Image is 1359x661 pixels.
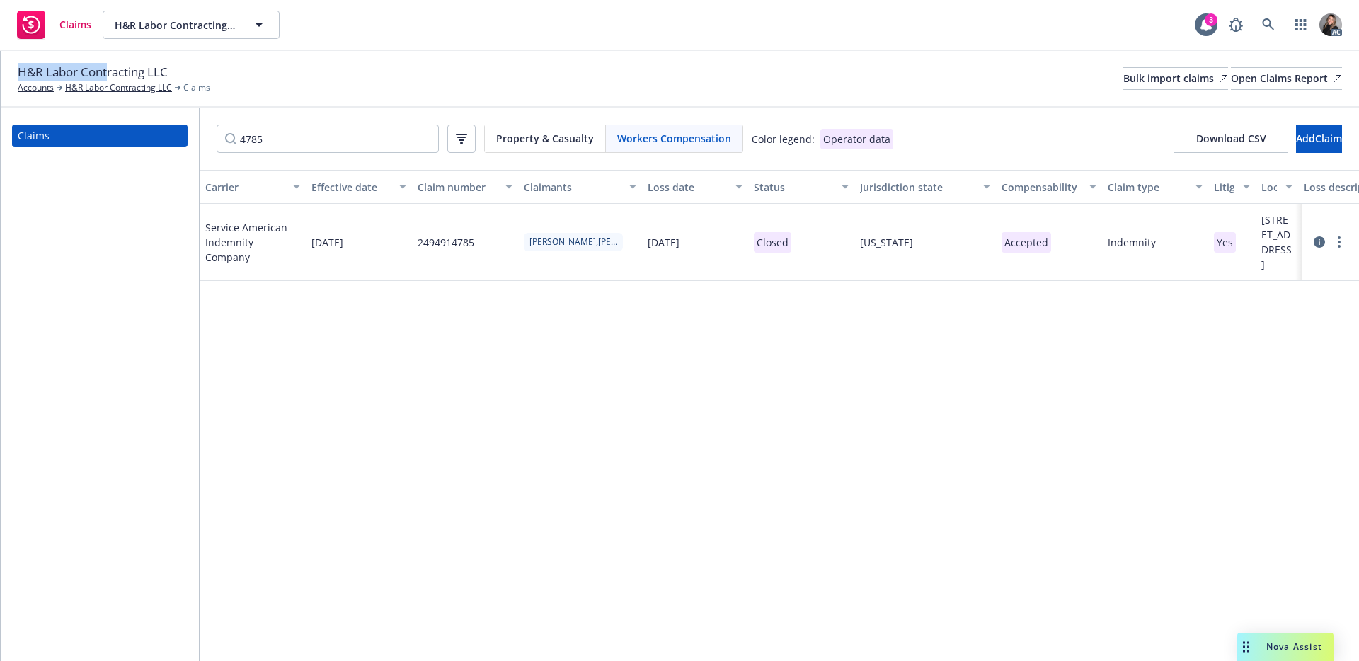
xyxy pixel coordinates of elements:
button: Jurisdiction state [854,170,996,204]
a: more [1331,234,1348,251]
button: Litigated [1208,170,1256,204]
div: Claim type [1108,180,1187,195]
span: [PERSON_NAME],[PERSON_NAME] [529,236,617,248]
span: H&R Labor Contracting LLC [18,63,168,81]
button: Carrier [200,170,306,204]
div: Status [754,180,833,195]
button: Download CSV [1174,125,1288,153]
span: Nova Assist [1266,640,1322,653]
span: Yes [1214,236,1236,249]
span: Claims [59,19,91,30]
p: Accepted [1002,232,1051,253]
button: H&R Labor Contracting LLC [103,11,280,39]
div: Litigated [1214,180,1234,195]
span: Service American Indemnity Company [205,220,300,265]
a: Claims [12,125,188,147]
div: [DATE] [648,235,679,250]
div: Operator data [820,129,893,149]
div: Jurisdiction state [860,180,975,195]
button: Loss date [642,170,748,204]
div: Claims [18,125,50,147]
span: Workers Compensation [617,131,731,146]
span: Property & Casualty [496,131,594,146]
button: Claim number [412,170,518,204]
div: Loss date [648,180,727,195]
span: [DATE] [311,235,343,250]
a: Accounts [18,81,54,94]
span: Download CSV [1196,132,1266,145]
input: Filter by keyword [217,125,439,153]
span: H&R Labor Contracting LLC [115,18,237,33]
a: Bulk import claims [1123,67,1228,90]
span: Add Claim [1296,132,1342,145]
div: Indemnity [1108,235,1156,250]
p: Closed [754,232,791,253]
div: Claimants [524,180,621,195]
p: Yes [1214,232,1236,253]
button: Compensability [996,170,1102,204]
div: Location [1261,180,1277,195]
button: Nova Assist [1237,633,1334,661]
button: Claim type [1102,170,1208,204]
a: Switch app [1287,11,1315,39]
div: 3 [1205,13,1217,26]
div: Open Claims Report [1231,68,1342,89]
button: Claimants [518,170,642,204]
a: Search [1254,11,1283,39]
div: Bulk import claims [1123,68,1228,89]
a: Report a Bug [1222,11,1250,39]
button: AddClaim [1296,125,1342,153]
img: photo [1319,13,1342,36]
a: H&R Labor Contracting LLC [65,81,172,94]
div: Effective date [311,180,391,195]
div: [STREET_ADDRESS] [1261,212,1292,272]
span: Claims [183,81,210,94]
div: Drag to move [1237,633,1255,661]
button: Status [748,170,854,204]
div: Carrier [205,180,285,195]
div: Compensability [1002,180,1081,195]
div: Claim number [418,180,497,195]
button: Location [1256,170,1298,204]
div: 2494914785 [418,235,474,250]
a: Open Claims Report [1231,67,1342,90]
div: Color legend: [752,132,815,146]
button: Effective date [306,170,412,204]
div: [US_STATE] [860,235,913,250]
